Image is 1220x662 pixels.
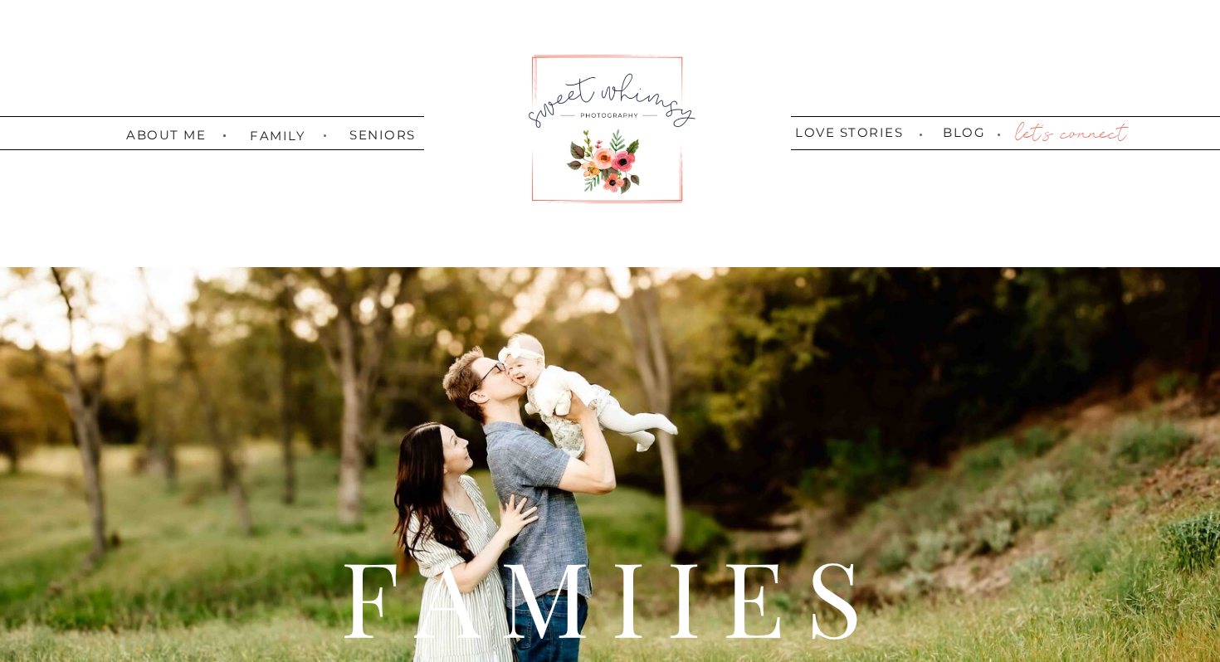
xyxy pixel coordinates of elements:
[791,126,907,142] a: love stories
[250,129,297,139] a: family
[349,129,408,139] a: seniors
[940,126,988,142] a: blog
[340,548,881,659] h1: Famiies
[126,129,206,139] a: about me
[1013,122,1126,147] a: let's connect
